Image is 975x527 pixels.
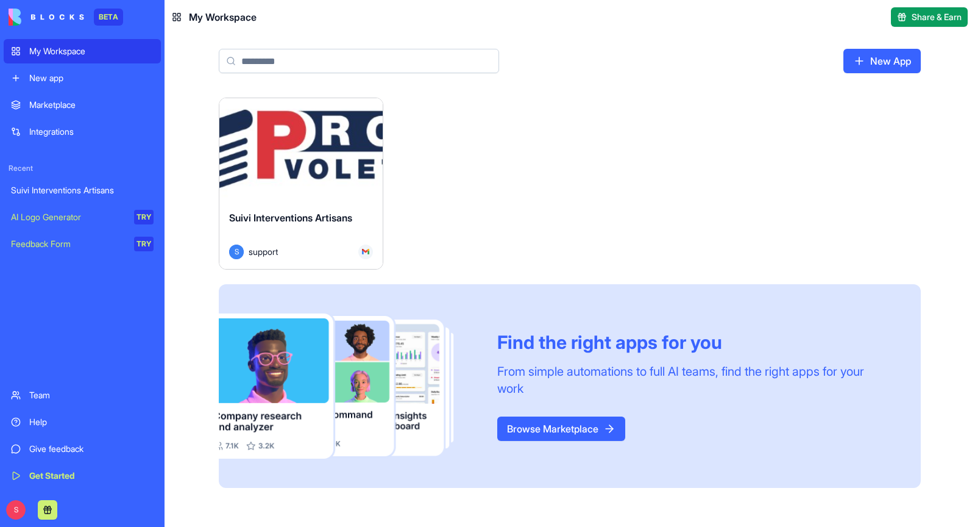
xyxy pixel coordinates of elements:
[4,205,161,229] a: AI Logo GeneratorTRY
[843,49,921,73] a: New App
[4,163,161,173] span: Recent
[4,120,161,144] a: Integrations
[29,99,154,111] div: Marketplace
[4,437,161,461] a: Give feedback
[134,210,154,224] div: TRY
[362,248,369,256] img: Gmail_trouth.svg
[229,245,244,259] span: S
[134,237,154,251] div: TRY
[4,178,161,203] a: Suivi Interventions Artisans
[249,245,278,258] span: support
[497,417,625,441] a: Browse Marketplace
[4,39,161,63] a: My Workspace
[11,211,126,223] div: AI Logo Generator
[11,184,154,196] div: Suivi Interventions Artisans
[29,126,154,138] div: Integrations
[229,212,352,224] span: Suivi Interventions Artisans
[497,363,892,397] div: From simple automations to full AI teams, find the right apps for your work
[6,500,26,520] span: S
[94,9,123,26] div: BETA
[4,464,161,488] a: Get Started
[29,443,154,455] div: Give feedback
[29,470,154,482] div: Get Started
[4,93,161,117] a: Marketplace
[29,389,154,401] div: Team
[29,416,154,428] div: Help
[11,238,126,250] div: Feedback Form
[497,331,892,353] div: Find the right apps for you
[189,10,257,24] span: My Workspace
[912,11,962,23] span: Share & Earn
[4,383,161,407] a: Team
[4,410,161,434] a: Help
[219,314,478,459] img: Frame_181_egmpey.png
[4,66,161,90] a: New app
[891,7,968,27] button: Share & Earn
[9,9,123,26] a: BETA
[29,45,154,57] div: My Workspace
[4,232,161,256] a: Feedback FormTRY
[219,98,383,270] a: Suivi Interventions ArtisansSsupport
[9,9,84,26] img: logo
[29,72,154,84] div: New app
